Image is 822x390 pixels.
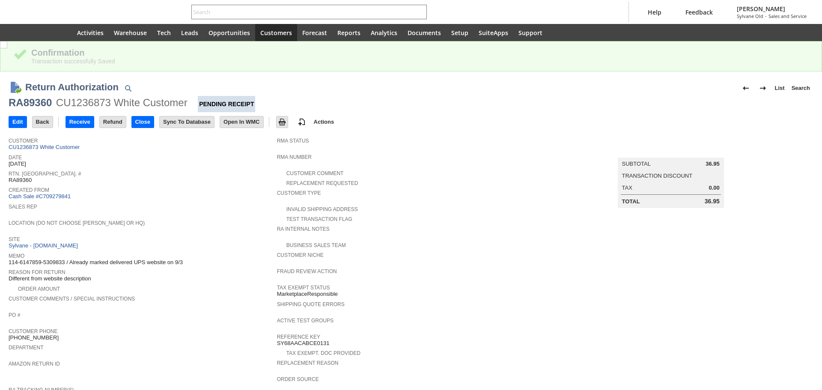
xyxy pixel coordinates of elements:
span: Help [648,8,661,16]
input: Search [192,7,415,17]
a: Invalid Shipping Address [286,206,358,212]
a: Customers [255,24,297,41]
input: Print [277,116,288,128]
a: Leads [176,24,203,41]
div: Transaction successfully Saved [31,58,809,65]
span: [DATE] [9,161,26,167]
input: Receive [66,116,94,128]
a: Customer Phone [9,328,57,334]
span: Sales and Service [768,13,807,19]
a: Warehouse [109,24,152,41]
svg: Search [415,7,425,17]
a: Recent Records [10,24,31,41]
a: Memo [9,253,24,259]
a: Active Test Groups [277,318,334,324]
span: Forecast [302,29,327,37]
div: CU1236873 White Customer [56,96,188,110]
a: Opportunities [203,24,255,41]
a: Order Source [277,376,319,382]
a: Shipping Quote Errors [277,301,345,307]
span: Documents [408,29,441,37]
a: Test Transaction Flag [286,216,352,222]
input: Refund [100,116,126,128]
span: 36.95 [705,198,720,205]
a: Amazon Return ID [9,361,60,367]
span: Opportunities [208,29,250,37]
img: Print [277,117,287,127]
span: Reports [337,29,360,37]
a: Customer [9,138,38,144]
input: Edit [9,116,27,128]
a: Reference Key [277,334,320,340]
a: Forecast [297,24,332,41]
a: Transaction Discount [622,173,693,179]
a: Business Sales Team [286,242,346,248]
div: Shortcuts [31,24,51,41]
a: Rtn. [GEOGRAPHIC_DATA]. # [9,171,81,177]
a: Department [9,345,44,351]
a: Sylvane - [DOMAIN_NAME] [9,242,80,249]
img: Quick Find [123,83,133,93]
span: SuiteApps [479,29,508,37]
a: Analytics [366,24,402,41]
input: Sync To Database [160,116,214,128]
span: 0.00 [709,185,719,191]
a: Tech [152,24,176,41]
a: Search [788,81,813,95]
h1: Return Authorization [25,80,119,94]
a: Replacement reason [277,360,339,366]
a: CU1236873 White Customer [9,144,82,150]
span: Setup [451,29,468,37]
a: Documents [402,24,446,41]
div: Pending Receipt [198,96,255,112]
span: Activities [77,29,104,37]
span: SY68AACABCE0131 [277,340,330,347]
svg: Recent Records [15,27,26,38]
a: Customer Type [277,190,321,196]
svg: Shortcuts [36,27,46,38]
a: Order Amount [18,286,60,292]
span: Different from website description [9,275,91,282]
a: List [771,81,788,95]
a: Actions [310,119,338,125]
a: Subtotal [622,161,651,167]
a: Total [622,198,640,205]
img: add-record.svg [297,117,307,127]
a: RMA Status [277,138,309,144]
span: 36.95 [706,161,720,167]
a: Date [9,155,22,161]
a: Activities [72,24,109,41]
a: RMA Number [277,154,312,160]
img: Next [758,83,768,93]
span: MarketplaceResponsible [277,291,338,298]
a: Reports [332,24,366,41]
a: Fraud Review Action [277,268,337,274]
a: Site [9,236,20,242]
a: Home [51,24,72,41]
input: Close [132,116,154,128]
a: Customer Niche [277,252,324,258]
input: Back [33,116,53,128]
a: Location (Do Not Choose [PERSON_NAME] or HQ) [9,220,145,226]
a: Tax Exempt. Doc Provided [286,350,360,356]
span: - [765,13,767,19]
a: PO # [9,312,20,318]
span: Warehouse [114,29,147,37]
span: Sylvane Old [737,13,763,19]
a: Customer Comment [286,170,344,176]
span: Leads [181,29,198,37]
a: Cash Sale #C709279841 [9,193,71,199]
a: Customer Comments / Special Instructions [9,296,135,302]
a: Support [513,24,548,41]
span: Tech [157,29,171,37]
a: Replacement Requested [286,180,358,186]
a: Created From [9,187,49,193]
span: Analytics [371,29,397,37]
span: Support [518,29,542,37]
a: Sales Rep [9,204,37,210]
span: Feedback [685,8,713,16]
a: RA Internal Notes [277,226,330,232]
a: Reason For Return [9,269,66,275]
caption: Summary [618,144,724,158]
span: RA89360 [9,177,32,184]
